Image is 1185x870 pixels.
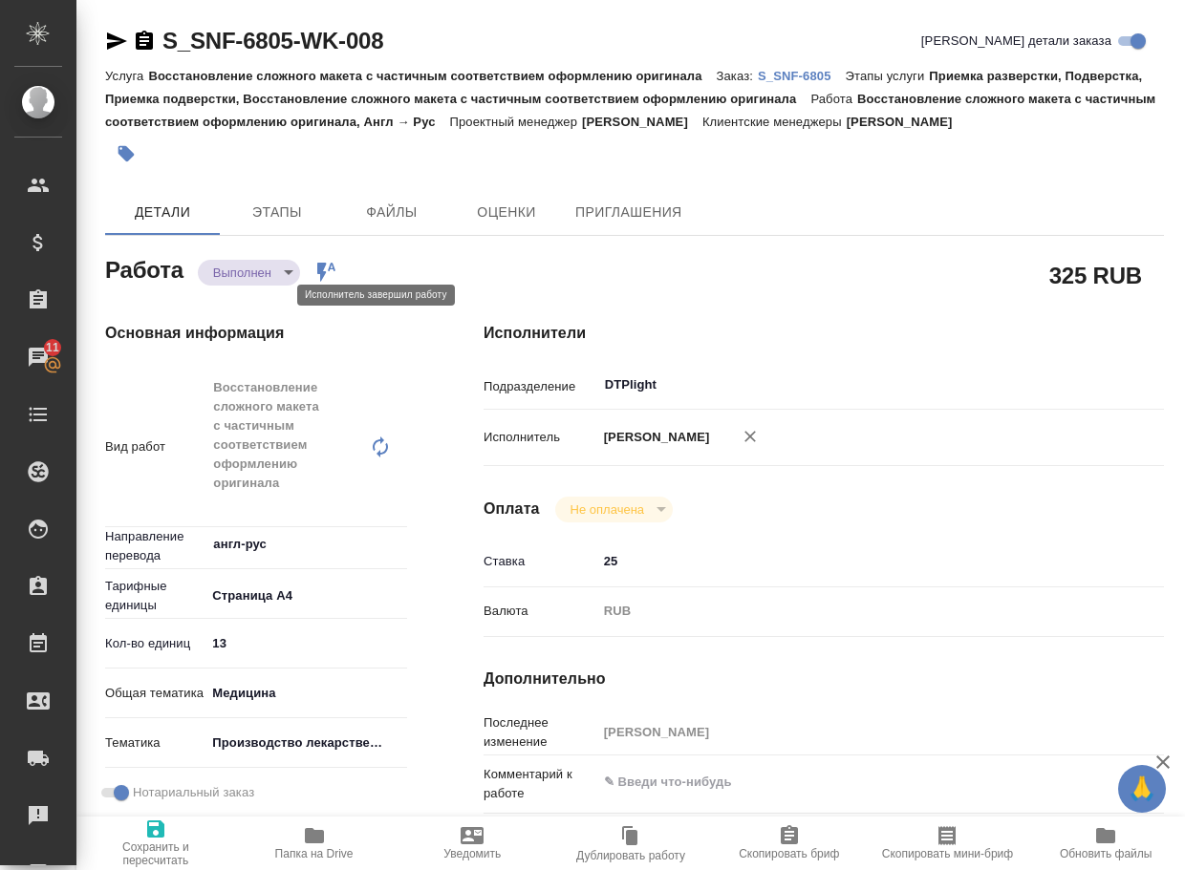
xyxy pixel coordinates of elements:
[205,727,407,759] div: Производство лекарственных препаратов
[117,201,208,224] span: Детали
[443,847,501,860] span: Уведомить
[1049,259,1142,291] h2: 325 RUB
[484,498,540,520] h4: Оплата
[597,718,1108,746] input: Пустое поле
[710,817,869,870] button: Скопировать бриф
[576,849,685,862] span: Дублировать работу
[1097,383,1101,387] button: Open
[484,765,597,803] p: Комментарий к работе
[393,817,551,870] button: Уведомить
[105,733,205,753] p: Тематика
[484,377,597,396] p: Подразделение
[810,92,857,106] p: Работа
[148,69,716,83] p: Восстановление сложного макета с частичным соответствием оформлению оригинала
[846,69,930,83] p: Этапы услуги
[105,251,183,286] h2: Работа
[729,415,771,457] button: Удалить исполнителя
[484,602,597,621] p: Валюта
[105,634,205,653] p: Кол-во единиц
[133,30,156,53] button: Скопировать ссылку
[1026,817,1185,870] button: Обновить файлы
[105,30,128,53] button: Скопировать ссылку для ЯМессенджера
[551,817,710,870] button: Дублировать работу
[105,437,205,456] p: Вид работ
[882,847,1013,860] span: Скопировать мини-бриф
[461,201,552,224] span: Оценки
[582,115,702,129] p: [PERSON_NAME]
[739,847,839,860] span: Скопировать бриф
[105,69,148,83] p: Услуга
[555,497,673,522] div: Выполнен
[702,115,847,129] p: Клиентские менеджеры
[717,69,758,83] p: Заказ:
[346,201,438,224] span: Файлы
[205,677,407,710] div: Медицина
[847,115,967,129] p: [PERSON_NAME]
[758,67,846,83] a: S_SNF-6805
[484,552,597,571] p: Ставка
[105,577,205,615] p: Тарифные единицы
[484,668,1164,690] h4: Дополнительно
[484,428,597,447] p: Исполнитель
[450,115,582,129] p: Проектный менеджер
[231,201,323,224] span: Этапы
[575,201,682,224] span: Приглашения
[198,260,300,286] div: Выполнен
[1060,847,1153,860] span: Обновить файлы
[921,32,1111,51] span: [PERSON_NAME] детали заказа
[205,629,407,657] input: ✎ Введи что-нибудь
[207,265,277,281] button: Выполнен
[105,322,407,345] h4: Основная информация
[105,133,147,175] button: Добавить тэг
[205,580,407,612] div: Страница А4
[105,527,205,565] p: Направление перевода
[1126,769,1158,809] span: 🙏
[484,322,1164,345] h4: Исполнители
[162,28,383,53] a: S_SNF-6805-WK-008
[758,69,846,83] p: S_SNF-6805
[5,333,72,381] a: 11
[235,817,394,870] button: Папка на Drive
[133,783,254,802] span: Нотариальный заказ
[275,847,354,860] span: Папка на Drive
[597,428,710,447] p: [PERSON_NAME]
[397,542,400,546] button: Open
[34,338,71,357] span: 11
[597,547,1108,575] input: ✎ Введи что-нибудь
[1118,765,1166,813] button: 🙏
[105,684,205,703] p: Общая тематика
[565,501,650,518] button: Не оплачена
[76,817,235,870] button: Сохранить и пересчитать
[597,595,1108,627] div: RUB
[869,817,1027,870] button: Скопировать мини-бриф
[484,713,597,752] p: Последнее изменение
[88,840,224,867] span: Сохранить и пересчитать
